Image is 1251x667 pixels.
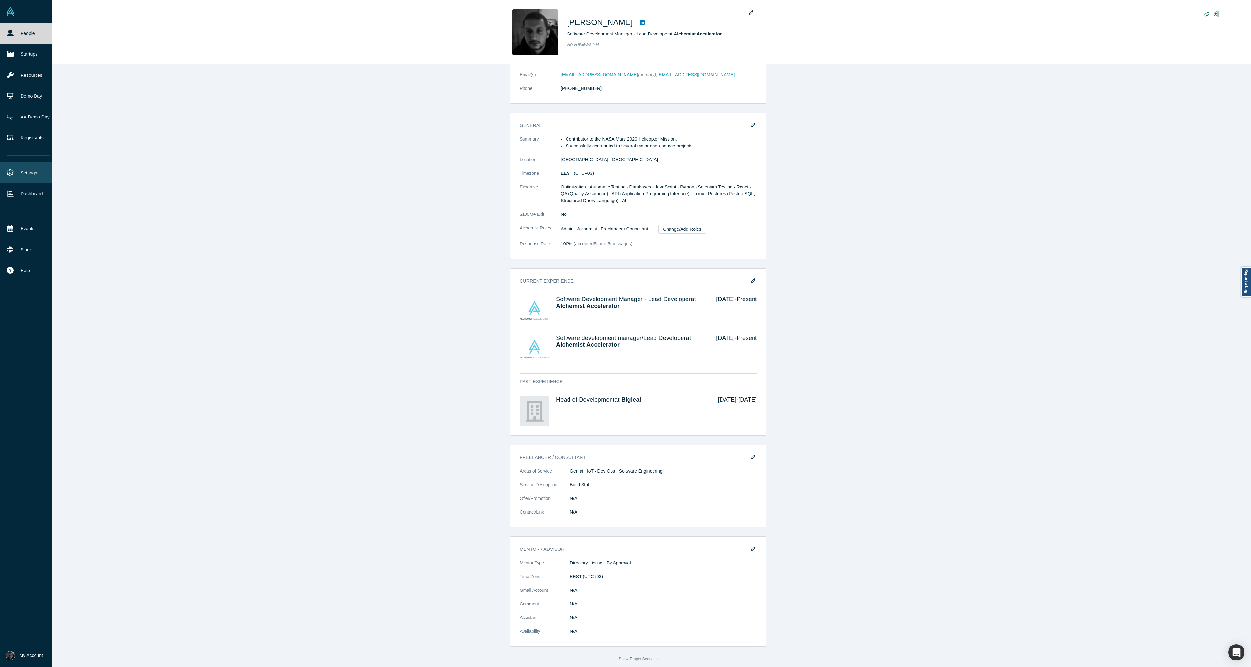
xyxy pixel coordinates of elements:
[561,86,602,91] a: [PHONE_NUMBER]
[621,396,641,403] a: Bigleaf
[561,241,572,246] span: 100%
[520,573,570,587] dt: Time Zone
[520,509,570,522] dt: Contact/Link
[512,9,558,55] img: Rami Chousein's Profile Image
[520,560,570,573] dt: Mentor Type
[570,628,757,635] dd: N/A
[520,481,570,495] dt: Service Description
[520,378,748,385] h3: Past Experience
[561,72,638,77] a: [EMAIL_ADDRESS][DOMAIN_NAME]
[520,335,549,364] img: Alchemist Accelerator's Logo
[520,495,570,509] dt: Offer/Promotion
[570,468,757,475] dd: Gen ai · IoT · Dev Ops · Software Engineering
[570,587,757,594] dd: N/A
[520,587,570,601] dt: Gmail Account
[520,71,561,85] dt: Email(s)
[658,225,706,234] a: Change/Add Roles
[520,156,561,170] dt: Location
[520,546,748,553] h3: Mentor / Advisor
[674,31,722,36] a: Alchemist Accelerator
[561,184,755,203] span: Optimization · Automatic Testing · Databases · JavaScript · Python · Selenium Testing · React · Q...
[520,296,549,326] img: Alchemist Accelerator's Logo
[566,136,757,143] li: Contributor to the NASA Mars 2020 Helicopter Mission.
[520,614,570,628] dt: Assistant
[1241,267,1251,297] a: Report a bug!
[520,211,561,225] dt: $100M+ Exit
[657,72,735,77] a: [EMAIL_ADDRESS][DOMAIN_NAME]
[556,296,707,310] h4: Software Development Manager - Lead Developer at
[570,601,757,607] dd: N/A
[520,85,561,99] dt: Phone
[572,241,632,246] span: (accepted 5 out of 5 messages)
[570,573,757,580] dd: EEST (UTC+03)
[570,614,757,621] dd: N/A
[6,651,15,660] img: Rami Chousein's Account
[567,31,722,36] span: Software Development Manager - Lead Developer at
[561,225,757,234] dd: Admin · Alchemist · Freelancer / Consultant
[570,481,757,488] p: Build Stuff
[707,296,757,326] div: [DATE] - Present
[520,241,561,254] dt: Response Rate
[520,628,570,642] dt: Availability
[520,184,561,211] dt: Expertise
[6,651,43,660] button: My Account
[520,601,570,614] dt: Comment
[561,211,757,218] dd: No
[520,225,561,241] dt: Alchemist Roles
[707,335,757,364] div: [DATE] - Present
[21,267,30,274] span: Help
[520,454,748,461] h3: Freelancer / Consultant
[567,17,633,28] h1: [PERSON_NAME]
[556,341,620,348] a: Alchemist Accelerator
[570,560,757,566] dd: Directory Listing - By Approval
[709,396,757,426] div: [DATE] - [DATE]
[556,335,707,349] h4: Software development manager/Lead Developer at
[520,136,561,156] dt: Summary
[520,170,561,184] dt: Timezone
[570,509,757,516] dd: N/A
[570,495,757,502] dd: N/A
[556,396,709,404] h4: Head of Development at
[566,143,757,149] li: Successfully contributed to several major open-source projects.
[567,42,599,47] span: No Reviews Yet
[638,72,656,77] span: (primary)
[520,122,748,129] h3: General
[561,170,757,177] dd: EEST (UTC+03)
[619,657,658,661] button: Show Empty Sections
[520,396,549,426] img: Bigleaf's Logo
[6,7,15,16] img: Alchemist Vault Logo
[20,652,43,659] span: My Account
[561,71,757,78] dd: ,
[520,468,570,481] dt: Areas of Service
[520,278,748,285] h3: Current Experience
[561,156,757,163] dd: [GEOGRAPHIC_DATA], [GEOGRAPHIC_DATA]
[556,303,620,309] a: Alchemist Accelerator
